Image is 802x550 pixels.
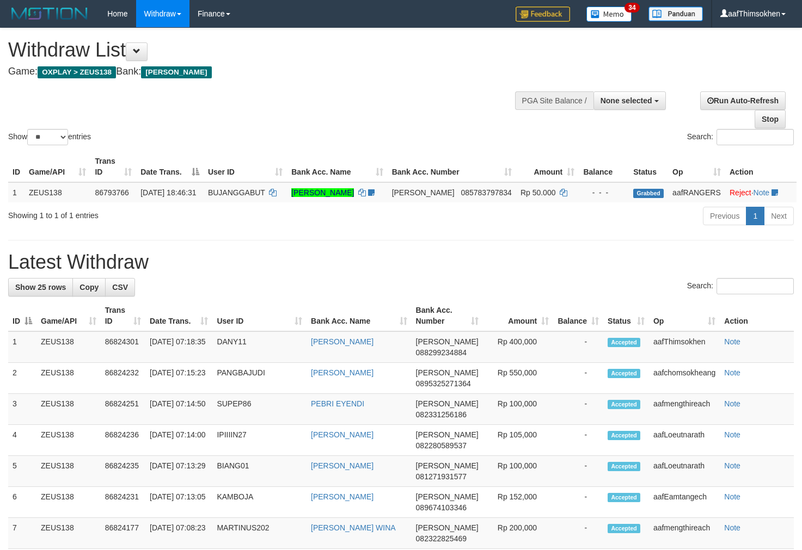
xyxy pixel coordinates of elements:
a: Copy [72,278,106,296]
a: Run Auto-Refresh [700,91,786,110]
img: panduan.png [648,7,703,21]
a: [PERSON_NAME] [311,492,374,501]
td: Rp 105,000 [483,425,553,456]
th: Game/API: activate to sort column ascending [25,151,90,182]
span: OXPLAY > ZEUS138 [38,66,116,78]
a: Previous [703,207,746,225]
td: ZEUS138 [36,363,101,394]
span: Copy 085783797834 to clipboard [461,188,511,197]
a: Note [724,368,740,377]
td: SUPEP86 [212,394,307,425]
a: Reject [730,188,751,197]
span: Copy [79,283,99,292]
span: [PERSON_NAME] [416,368,479,377]
a: [PERSON_NAME] [291,188,354,197]
img: Button%20Memo.svg [586,7,632,22]
td: 1 [8,331,36,363]
td: 7 [8,518,36,549]
a: [PERSON_NAME] [311,430,374,439]
td: [DATE] 07:14:00 [145,425,212,456]
td: - [553,518,603,549]
span: Rp 50.000 [521,188,556,197]
td: Rp 100,000 [483,456,553,487]
span: None selected [601,96,652,105]
td: 2 [8,363,36,394]
th: Bank Acc. Number: activate to sort column ascending [388,151,516,182]
span: BUJANGGABUT [208,188,265,197]
td: IPIIIIN27 [212,425,307,456]
td: aafmengthireach [649,394,720,425]
span: 34 [625,3,639,13]
td: Rp 152,000 [483,487,553,518]
td: ZEUS138 [36,518,101,549]
td: 3 [8,394,36,425]
div: PGA Site Balance / [515,91,593,110]
td: 86824251 [101,394,145,425]
span: [DATE] 18:46:31 [140,188,196,197]
td: 86824231 [101,487,145,518]
th: User ID: activate to sort column ascending [204,151,287,182]
a: PEBRI EYENDI [311,399,364,408]
input: Search: [717,129,794,145]
th: Amount: activate to sort column ascending [483,300,553,331]
th: ID [8,151,25,182]
td: 86824235 [101,456,145,487]
td: 6 [8,487,36,518]
a: Note [724,461,740,470]
td: [DATE] 07:13:05 [145,487,212,518]
td: Rp 550,000 [483,363,553,394]
th: Balance: activate to sort column ascending [553,300,603,331]
td: 86824177 [101,518,145,549]
td: 4 [8,425,36,456]
td: - [553,363,603,394]
select: Showentries [27,129,68,145]
span: Copy 082280589537 to clipboard [416,441,467,450]
label: Search: [687,278,794,294]
td: ZEUS138 [36,331,101,363]
td: aafRANGERS [668,182,725,202]
th: User ID: activate to sort column ascending [212,300,307,331]
td: aafThimsokhen [649,331,720,363]
span: [PERSON_NAME] [416,337,479,346]
th: Bank Acc. Name: activate to sort column ascending [287,151,387,182]
span: Copy 081271931577 to clipboard [416,472,467,481]
img: MOTION_logo.png [8,5,91,22]
th: Trans ID: activate to sort column ascending [90,151,136,182]
span: Show 25 rows [15,283,66,292]
td: BIANG01 [212,456,307,487]
th: Status [629,151,668,182]
a: [PERSON_NAME] [311,368,374,377]
td: - [553,456,603,487]
th: Bank Acc. Name: activate to sort column ascending [307,300,412,331]
td: MARTINUS202 [212,518,307,549]
td: KAMBOJA [212,487,307,518]
th: Status: activate to sort column ascending [603,300,649,331]
span: Accepted [608,462,640,471]
td: [DATE] 07:13:29 [145,456,212,487]
th: Amount: activate to sort column ascending [516,151,579,182]
span: CSV [112,283,128,292]
input: Search: [717,278,794,294]
a: CSV [105,278,135,296]
span: [PERSON_NAME] [416,399,479,408]
td: aafchomsokheang [649,363,720,394]
span: Accepted [608,431,640,440]
td: aafEamtangech [649,487,720,518]
td: ZEUS138 [36,394,101,425]
td: - [553,394,603,425]
td: ZEUS138 [36,487,101,518]
th: Action [720,300,794,331]
div: - - - [583,187,625,198]
img: Feedback.jpg [516,7,570,22]
td: Rp 400,000 [483,331,553,363]
span: Accepted [608,400,640,409]
a: [PERSON_NAME] WINA [311,523,396,532]
span: [PERSON_NAME] [416,523,479,532]
a: Note [724,430,740,439]
td: aafLoeutnarath [649,425,720,456]
td: Rp 100,000 [483,394,553,425]
span: Accepted [608,369,640,378]
td: ZEUS138 [36,425,101,456]
td: 86824232 [101,363,145,394]
th: Op: activate to sort column ascending [649,300,720,331]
